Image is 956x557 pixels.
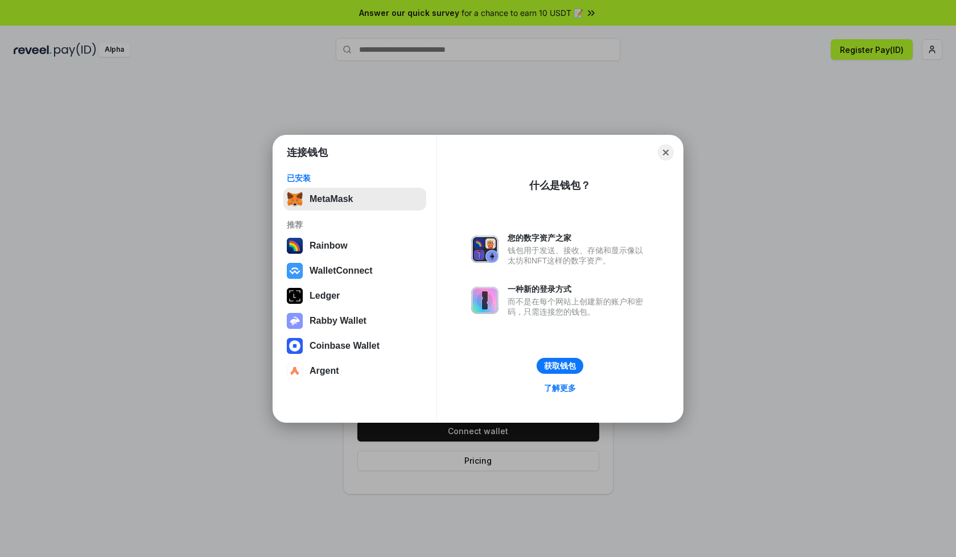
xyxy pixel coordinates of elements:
[310,194,353,204] div: MetaMask
[658,145,674,160] button: Close
[283,259,426,282] button: WalletConnect
[287,263,303,279] img: svg+xml,%3Csvg%20width%3D%2228%22%20height%3D%2228%22%20viewBox%3D%220%200%2028%2028%22%20fill%3D...
[287,173,423,183] div: 已安装
[310,291,340,301] div: Ledger
[529,179,591,192] div: 什么是钱包？
[287,338,303,354] img: svg+xml,%3Csvg%20width%3D%2228%22%20height%3D%2228%22%20viewBox%3D%220%200%2028%2028%22%20fill%3D...
[287,220,423,230] div: 推荐
[508,233,649,243] div: 您的数字资产之家
[283,360,426,382] button: Argent
[283,284,426,307] button: Ledger
[310,266,373,276] div: WalletConnect
[283,335,426,357] button: Coinbase Wallet
[537,358,583,374] button: 获取钱包
[544,361,576,371] div: 获取钱包
[310,241,348,251] div: Rainbow
[283,234,426,257] button: Rainbow
[310,341,380,351] div: Coinbase Wallet
[287,146,328,159] h1: 连接钱包
[283,310,426,332] button: Rabby Wallet
[508,284,649,294] div: 一种新的登录方式
[287,238,303,254] img: svg+xml,%3Csvg%20width%3D%22120%22%20height%3D%22120%22%20viewBox%3D%220%200%20120%20120%22%20fil...
[287,191,303,207] img: svg+xml,%3Csvg%20fill%3D%22none%22%20height%3D%2233%22%20viewBox%3D%220%200%2035%2033%22%20width%...
[537,381,583,395] a: 了解更多
[287,313,303,329] img: svg+xml,%3Csvg%20xmlns%3D%22http%3A%2F%2Fwww.w3.org%2F2000%2Fsvg%22%20fill%3D%22none%22%20viewBox...
[287,288,303,304] img: svg+xml,%3Csvg%20xmlns%3D%22http%3A%2F%2Fwww.w3.org%2F2000%2Fsvg%22%20width%3D%2228%22%20height%3...
[508,296,649,317] div: 而不是在每个网站上创建新的账户和密码，只需连接您的钱包。
[283,188,426,211] button: MetaMask
[310,316,366,326] div: Rabby Wallet
[471,236,498,263] img: svg+xml,%3Csvg%20xmlns%3D%22http%3A%2F%2Fwww.w3.org%2F2000%2Fsvg%22%20fill%3D%22none%22%20viewBox...
[287,363,303,379] img: svg+xml,%3Csvg%20width%3D%2228%22%20height%3D%2228%22%20viewBox%3D%220%200%2028%2028%22%20fill%3D...
[471,287,498,314] img: svg+xml,%3Csvg%20xmlns%3D%22http%3A%2F%2Fwww.w3.org%2F2000%2Fsvg%22%20fill%3D%22none%22%20viewBox...
[310,366,339,376] div: Argent
[508,245,649,266] div: 钱包用于发送、接收、存储和显示像以太坊和NFT这样的数字资产。
[544,383,576,393] div: 了解更多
